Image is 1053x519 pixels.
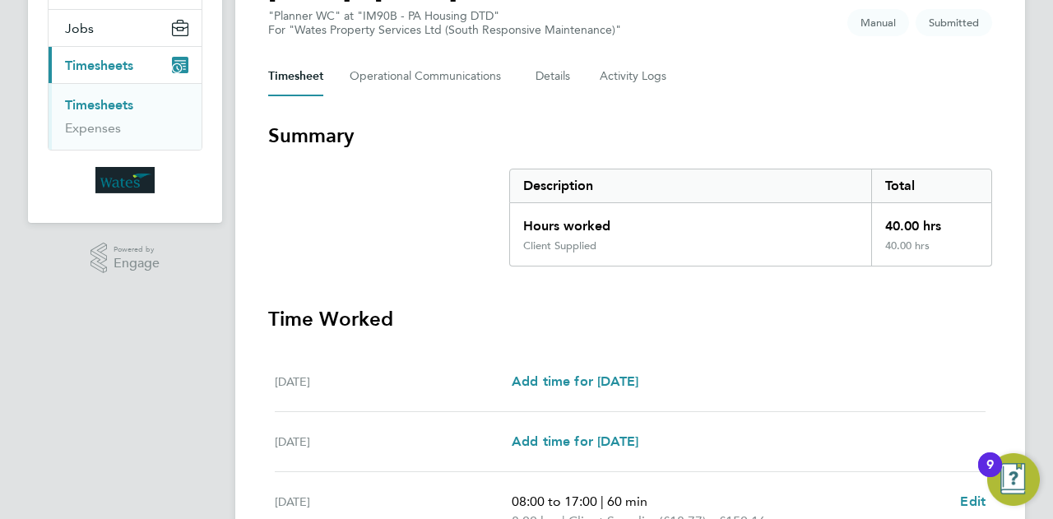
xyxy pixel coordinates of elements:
[65,97,133,113] a: Timesheets
[268,123,992,149] h3: Summary
[65,120,121,136] a: Expenses
[350,57,509,96] button: Operational Communications
[600,57,669,96] button: Activity Logs
[512,432,638,452] a: Add time for [DATE]
[65,58,133,73] span: Timesheets
[960,492,986,512] a: Edit
[536,57,573,96] button: Details
[90,243,160,274] a: Powered byEngage
[607,494,647,509] span: 60 min
[268,9,621,37] div: "Planner WC" at "IM90B - PA Housing DTD"
[48,167,202,193] a: Go to home page
[114,257,160,271] span: Engage
[512,372,638,392] a: Add time for [DATE]
[49,47,202,83] button: Timesheets
[871,239,991,266] div: 40.00 hrs
[275,432,512,452] div: [DATE]
[509,169,992,266] div: Summary
[986,465,994,486] div: 9
[987,453,1040,506] button: Open Resource Center, 9 new notifications
[49,10,202,46] button: Jobs
[510,169,871,202] div: Description
[960,494,986,509] span: Edit
[49,83,202,150] div: Timesheets
[114,243,160,257] span: Powered by
[871,169,991,202] div: Total
[268,306,992,332] h3: Time Worked
[65,21,94,36] span: Jobs
[268,57,323,96] button: Timesheet
[512,373,638,389] span: Add time for [DATE]
[268,23,621,37] div: For "Wates Property Services Ltd (South Responsive Maintenance)"
[916,9,992,36] span: This timesheet is Submitted.
[512,433,638,449] span: Add time for [DATE]
[847,9,909,36] span: This timesheet was manually created.
[95,167,155,193] img: wates-logo-retina.png
[601,494,604,509] span: |
[871,203,991,239] div: 40.00 hrs
[275,372,512,392] div: [DATE]
[523,239,596,253] div: Client Supplied
[512,494,597,509] span: 08:00 to 17:00
[510,203,871,239] div: Hours worked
